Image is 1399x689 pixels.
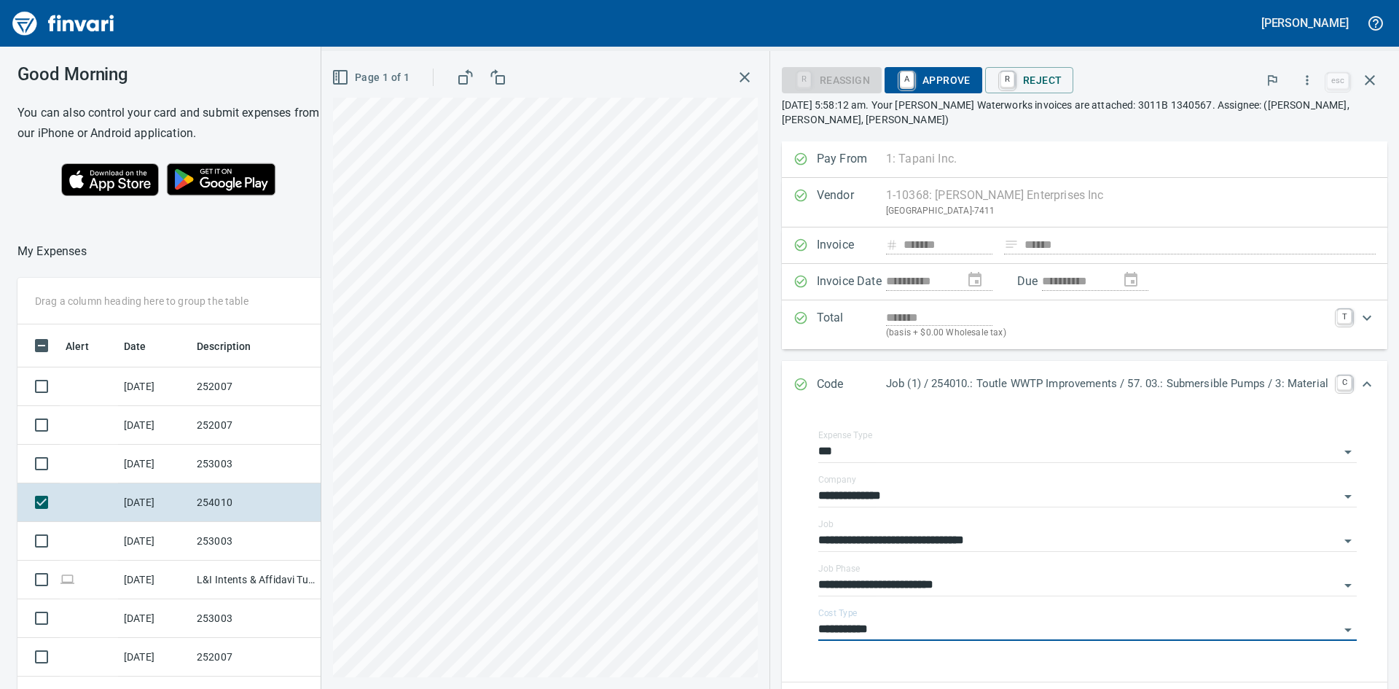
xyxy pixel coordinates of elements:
[818,564,860,573] label: Job Phase
[334,69,409,87] span: Page 1 of 1
[1258,12,1352,34] button: [PERSON_NAME]
[9,6,118,41] img: Finvari
[782,361,1387,409] div: Expand
[782,73,882,85] div: Reassign
[817,375,886,394] p: Code
[17,243,87,260] nav: breadcrumb
[191,367,322,406] td: 252007
[118,483,191,522] td: [DATE]
[124,338,165,355] span: Date
[191,483,322,522] td: 254010
[35,294,248,308] p: Drag a column heading here to group the table
[66,338,89,355] span: Alert
[191,638,322,677] td: 252007
[118,522,191,561] td: [DATE]
[997,68,1062,93] span: Reject
[896,68,971,93] span: Approve
[191,406,322,445] td: 252007
[1291,64,1323,96] button: More
[818,520,834,529] label: Job
[1338,575,1358,596] button: Open
[1000,71,1014,87] a: R
[886,375,1328,392] p: Job (1) / 254010.: Toutle WWTP Improvements / 57. 03.: Submersible Pumps / 3: Material
[61,163,159,196] img: Download on the App Store
[197,338,270,355] span: Description
[60,575,75,584] span: Online transaction
[118,367,191,406] td: [DATE]
[17,243,87,260] p: My Expenses
[118,445,191,483] td: [DATE]
[118,638,191,677] td: [DATE]
[124,338,146,355] span: Date
[1256,64,1288,96] button: Flag
[17,103,327,144] h6: You can also control your card and submit expenses from our iPhone or Android application.
[329,64,415,91] button: Page 1 of 1
[900,71,914,87] a: A
[1323,63,1387,98] span: Close invoice
[1337,375,1352,390] a: C
[818,475,856,484] label: Company
[782,300,1387,349] div: Expand
[118,561,191,599] td: [DATE]
[782,98,1387,127] p: [DATE] 5:58:12 am. Your [PERSON_NAME] Waterworks invoices are attached: 3011B 1340567. Assignee: ...
[1338,531,1358,551] button: Open
[191,599,322,638] td: 253003
[66,338,108,355] span: Alert
[818,609,858,618] label: Cost Type
[17,64,327,85] h3: Good Morning
[985,67,1073,93] button: RReject
[197,338,251,355] span: Description
[1338,486,1358,507] button: Open
[1261,15,1349,31] h5: [PERSON_NAME]
[1327,73,1349,89] a: esc
[118,599,191,638] td: [DATE]
[191,561,322,599] td: L&I Intents & Affidavi Tumwater [GEOGRAPHIC_DATA]
[118,406,191,445] td: [DATE]
[818,431,872,440] label: Expense Type
[191,522,322,561] td: 253003
[191,445,322,483] td: 253003
[159,155,284,203] img: Get it on Google Play
[885,67,982,93] button: AApprove
[1337,309,1352,324] a: T
[886,326,1328,340] p: (basis + $0.00 Wholesale tax)
[1338,620,1358,640] button: Open
[817,309,886,340] p: Total
[1338,442,1358,462] button: Open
